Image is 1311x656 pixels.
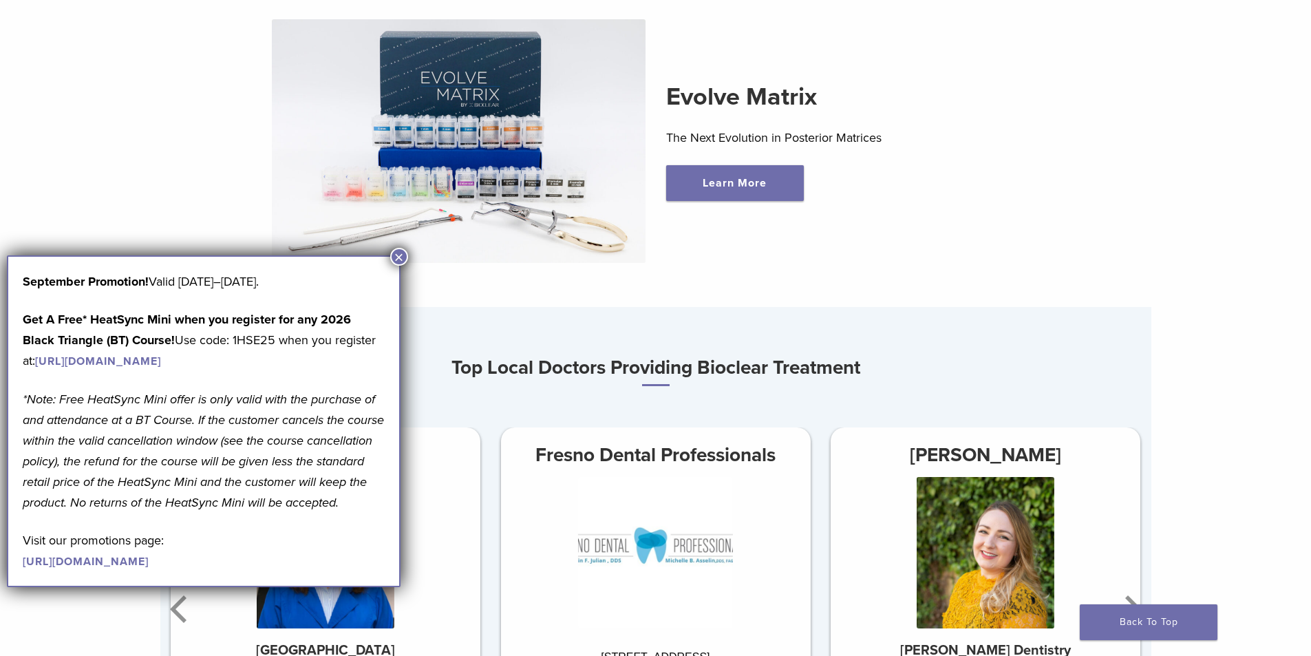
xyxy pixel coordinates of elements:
h3: [PERSON_NAME] [831,438,1140,472]
img: Dr. Alexandra Hebert [917,477,1054,628]
strong: Get A Free* HeatSync Mini when you register for any 2026 Black Triangle (BT) Course! [23,312,351,348]
h3: Fresno Dental Professionals [500,438,810,472]
h3: Top Local Doctors Providing Bioclear Treatment [160,351,1151,386]
a: Learn More [666,165,804,201]
p: Valid [DATE]–[DATE]. [23,271,385,292]
img: Fresno Dental Professionals [578,477,732,628]
p: Visit our promotions page: [23,530,385,571]
h2: Evolve Matrix [666,81,1040,114]
p: The Next Evolution in Posterior Matrices [666,127,1040,148]
p: Use code: 1HSE25 when you register at: [23,309,385,371]
button: Next [1117,568,1144,650]
b: September Promotion! [23,274,149,289]
a: [URL][DOMAIN_NAME] [23,555,149,569]
button: Close [390,248,408,266]
a: [URL][DOMAIN_NAME] [35,355,161,368]
a: Back To Top [1080,604,1217,640]
img: Evolve Matrix [272,19,646,263]
button: Previous [167,568,195,650]
em: *Note: Free HeatSync Mini offer is only valid with the purchase of and attendance at a BT Course.... [23,392,384,510]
